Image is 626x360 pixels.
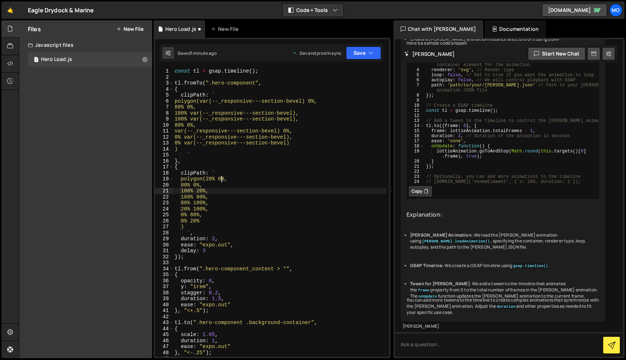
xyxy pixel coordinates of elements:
[155,188,174,194] div: 21
[155,152,174,158] div: 15
[155,308,174,314] div: 41
[155,80,174,86] div: 3
[155,128,174,134] div: 11
[155,92,174,98] div: 5
[407,144,424,149] div: 18
[542,4,607,17] a: [DOMAIN_NAME]
[155,206,174,212] div: 24
[155,200,174,206] div: 23
[410,36,599,42] li: Create a [PERSON_NAME] animation instance and control it using GSAP.
[406,18,599,299] ul: Here's a sample code snippet:
[155,212,174,218] div: 25
[417,288,430,293] code: frame
[404,50,455,57] h2: [PERSON_NAME]
[155,326,174,332] div: 44
[292,50,342,56] div: Dev and prod in sync
[512,263,549,269] code: gsap.timeline()
[410,263,599,269] li: : We create a GSAP timeline using .
[155,344,174,350] div: 47
[155,290,174,296] div: 38
[407,83,424,93] div: 7
[165,25,196,33] div: Hero Load.js
[407,67,424,73] div: 4
[407,57,424,67] div: 3
[34,57,38,63] span: 1
[178,50,217,56] div: Saved
[410,232,599,250] li: : We load the [PERSON_NAME] animation using , specifying the container, renderer type, loop, auto...
[155,164,174,170] div: 17
[155,338,174,344] div: 46
[408,185,433,197] button: Copy
[407,108,424,113] div: 11
[155,140,174,146] div: 13
[407,139,424,144] div: 17
[407,123,424,128] div: 14
[421,239,491,244] code: [PERSON_NAME].loadAnimation()
[407,78,424,83] div: 6
[155,68,174,74] div: 1
[155,320,174,326] div: 43
[28,6,94,15] div: Eagle Drydock & Marine
[346,46,381,60] button: Save
[211,25,241,33] div: New File
[155,266,174,272] div: 34
[410,262,442,269] strong: GSAP Timeline
[155,254,174,260] div: 32
[155,74,174,81] div: 2
[19,38,152,52] div: Javascript files
[155,122,174,128] div: 10
[496,304,516,309] code: duration
[155,242,174,248] div: 30
[402,323,603,330] div: [PERSON_NAME]
[485,20,546,38] div: Documentation
[155,116,174,122] div: 9
[155,314,174,320] div: 42
[406,211,599,218] h3: Explanation:
[407,98,424,103] div: 9
[407,159,424,164] div: 20
[410,281,470,287] strong: Tween for [PERSON_NAME]
[155,296,174,302] div: 39
[407,179,424,184] div: 24
[155,182,174,188] div: 20
[155,194,174,200] div: 22
[407,103,424,108] div: 10
[155,86,174,93] div: 4
[28,25,41,33] h2: Files
[155,110,174,116] div: 8
[155,98,174,105] div: 6
[28,52,152,67] div: 16536/44909.js
[155,260,174,266] div: 33
[407,118,424,123] div: 13
[155,134,174,140] div: 12
[155,248,174,254] div: 31
[116,26,143,32] button: New File
[609,4,622,17] a: Mo
[283,4,343,17] button: Code + Tools
[155,302,174,308] div: 40
[155,224,174,230] div: 27
[410,232,472,238] strong: [PERSON_NAME] Animation
[410,281,599,299] li: : We add a tween to the timeline that animates the property from 0 to the total number of frames ...
[155,272,174,278] div: 35
[155,332,174,338] div: 45
[407,134,424,139] div: 16
[407,169,424,174] div: 22
[407,128,424,134] div: 15
[418,294,438,299] code: onUpdate
[155,170,174,176] div: 18
[407,73,424,78] div: 5
[155,284,174,290] div: 37
[155,104,174,110] div: 7
[155,158,174,164] div: 16
[155,146,174,152] div: 14
[155,176,174,182] div: 19
[528,47,585,60] button: Start new chat
[155,218,174,224] div: 26
[155,230,174,236] div: 28
[393,20,483,38] div: Chat with [PERSON_NAME]
[41,56,72,63] div: Hero Load.js
[191,50,217,56] div: 1 minute ago
[155,278,174,284] div: 36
